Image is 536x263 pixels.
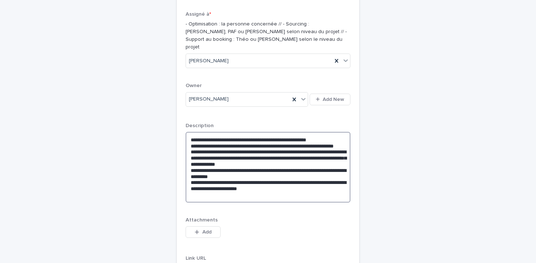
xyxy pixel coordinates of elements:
[186,256,206,261] span: Link URL
[186,217,218,223] span: Attachments
[186,83,202,88] span: Owner
[189,57,229,65] span: [PERSON_NAME]
[189,95,229,103] span: [PERSON_NAME]
[186,12,211,17] span: Assigné à
[186,226,221,238] button: Add
[186,20,350,51] p: - Optimisation : la personne concernée // - Sourcing : [PERSON_NAME], PAF ou [PERSON_NAME] selon ...
[323,97,344,102] span: Add New
[186,123,214,128] span: Description
[310,94,350,105] button: Add New
[202,229,211,235] span: Add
